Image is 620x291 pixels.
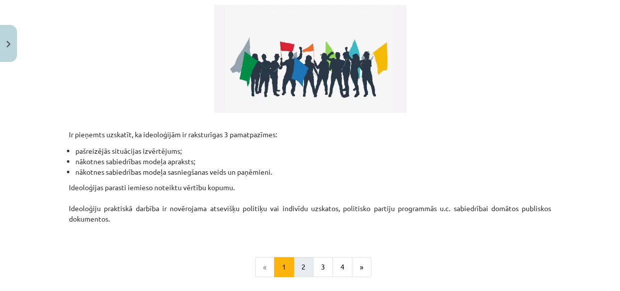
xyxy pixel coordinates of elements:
[313,257,333,277] button: 3
[69,182,551,235] p: Ideoloģijas parasti iemieso noteiktu vērtību kopumu. Ideoloģiju praktiskā darbība ir novērojama a...
[69,119,551,140] p: Ir pieņemts uzskatīt, ka ideoloģijām ir raksturīgas 3 pamatpazīmes:
[6,41,10,47] img: icon-close-lesson-0947bae3869378f0d4975bcd49f059093ad1ed9edebbc8119c70593378902aed.svg
[69,257,551,277] nav: Page navigation example
[352,257,371,277] button: »
[294,257,313,277] button: 2
[75,146,551,156] li: pašreizējās situācijas izvērtējums;
[75,156,551,167] li: nākotnes sabiedrības modeļa apraksts;
[274,257,294,277] button: 1
[75,167,551,177] li: nākotnes sabiedrības modeļa sasniegšanas veids un paņēmieni.
[332,257,352,277] button: 4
